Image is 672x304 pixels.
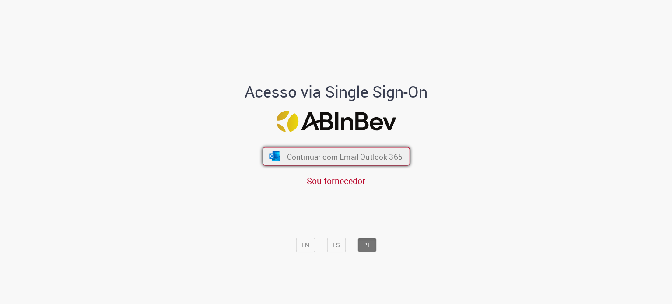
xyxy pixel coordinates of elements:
h1: Acesso via Single Sign-On [215,83,458,101]
span: Continuar com Email Outlook 365 [287,151,402,161]
img: ícone Azure/Microsoft 360 [268,152,281,161]
img: Logo ABInBev [276,111,396,132]
button: ES [327,238,346,252]
button: EN [296,238,315,252]
a: Sou fornecedor [307,175,365,187]
button: PT [357,238,376,252]
button: ícone Azure/Microsoft 360 Continuar com Email Outlook 365 [262,147,410,166]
